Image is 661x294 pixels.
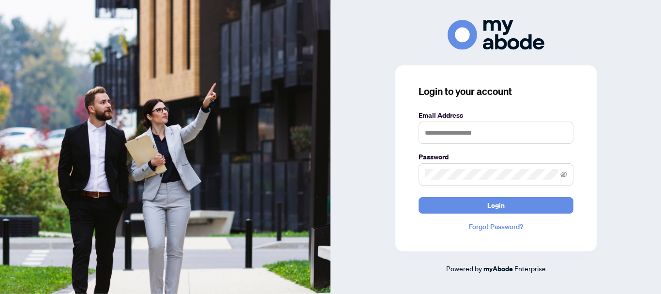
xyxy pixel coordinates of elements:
span: eye-invisible [560,171,567,178]
h3: Login to your account [419,85,573,98]
a: myAbode [483,263,513,274]
label: Password [419,152,573,162]
span: Enterprise [514,264,546,273]
img: ma-logo [448,20,544,49]
span: Login [487,198,505,213]
span: Powered by [446,264,482,273]
label: Email Address [419,110,573,121]
a: Forgot Password? [419,221,573,232]
button: Login [419,197,573,214]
